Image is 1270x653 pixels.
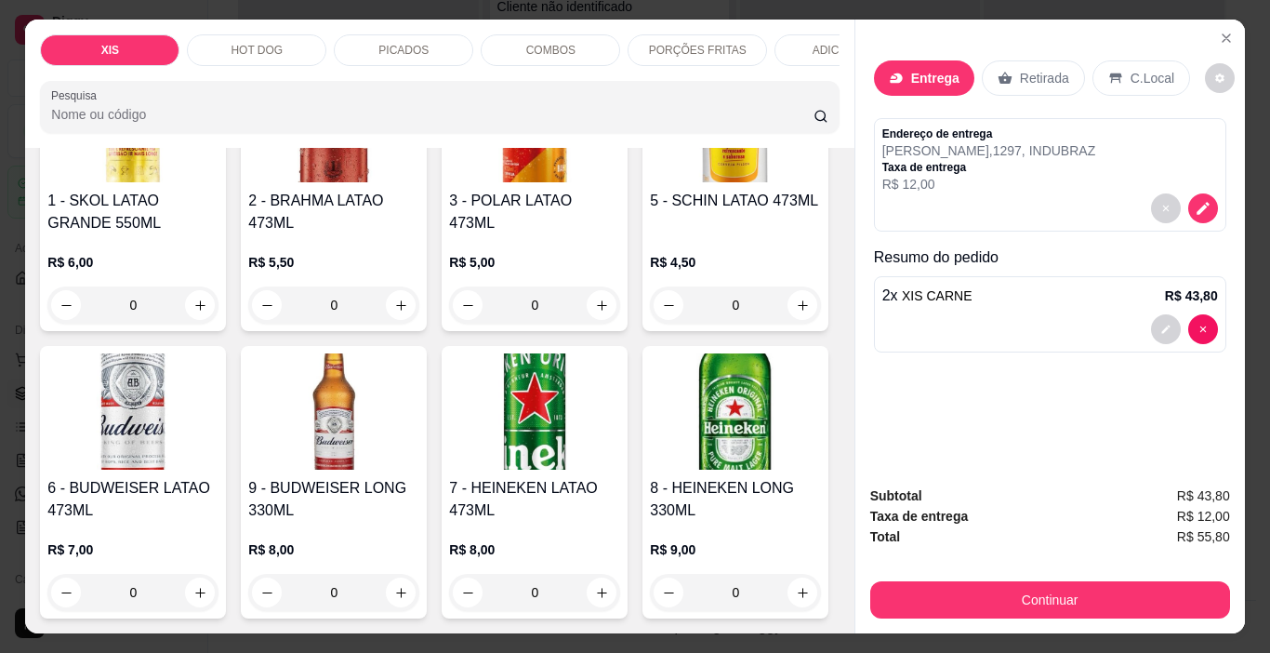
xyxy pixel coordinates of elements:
[882,127,1096,141] p: Endereço de entrega
[587,578,616,607] button: increase-product-quantity
[47,477,218,522] h4: 6 - BUDWEISER LATAO 473ML
[650,540,821,559] p: R$ 9,00
[1151,314,1181,344] button: decrease-product-quantity
[51,290,81,320] button: decrease-product-quantity
[870,488,922,503] strong: Subtotal
[185,578,215,607] button: increase-product-quantity
[252,290,282,320] button: decrease-product-quantity
[1177,506,1230,526] span: R$ 12,00
[587,290,616,320] button: increase-product-quantity
[453,290,483,320] button: decrease-product-quantity
[1211,23,1241,53] button: Close
[453,578,483,607] button: decrease-product-quantity
[882,285,972,307] p: 2 x
[787,290,817,320] button: increase-product-quantity
[449,190,620,234] h4: 3 - POLAR LATAO 473ML
[870,509,969,524] strong: Taxa de entrega
[650,477,821,522] h4: 8 - HEINEKEN LONG 330ML
[449,540,620,559] p: R$ 8,00
[47,253,218,272] p: R$ 6,00
[386,290,416,320] button: increase-product-quantity
[874,247,1226,269] p: Resumo do pedido
[248,540,419,559] p: R$ 8,00
[231,43,283,58] p: HOT DOG
[654,578,683,607] button: decrease-product-quantity
[1165,287,1218,305] p: R$ 43,80
[47,353,218,470] img: product-image
[51,105,814,124] input: Pesquisa
[47,540,218,559] p: R$ 7,00
[386,578,416,607] button: increase-product-quantity
[649,43,747,58] p: PORÇÕES FRITAS
[1188,314,1218,344] button: decrease-product-quantity
[650,190,821,212] h4: 5 - SCHIN LATAO 473ML
[870,581,1230,619] button: Continuar
[1131,69,1174,87] p: C.Local
[248,353,419,470] img: product-image
[101,43,119,58] p: XIS
[248,253,419,272] p: R$ 5,50
[1188,193,1218,223] button: decrease-product-quantity
[51,87,103,103] label: Pesquisa
[526,43,575,58] p: COMBOS
[1177,486,1230,506] span: R$ 43,80
[882,175,1096,193] p: R$ 12,00
[1020,69,1069,87] p: Retirada
[1151,193,1181,223] button: decrease-product-quantity
[252,578,282,607] button: decrease-product-quantity
[787,578,817,607] button: increase-product-quantity
[650,253,821,272] p: R$ 4,50
[650,353,821,470] img: product-image
[449,253,620,272] p: R$ 5,00
[882,160,1096,175] p: Taxa de entrega
[911,69,959,87] p: Entrega
[870,529,900,544] strong: Total
[449,477,620,522] h4: 7 - HEINEKEN LATAO 473ML
[654,290,683,320] button: decrease-product-quantity
[1205,63,1235,93] button: decrease-product-quantity
[882,141,1096,160] p: [PERSON_NAME] , 1297 , INDUBRAZ
[813,43,877,58] p: ADICIONAIS
[449,353,620,470] img: product-image
[378,43,429,58] p: PICADOS
[51,578,81,607] button: decrease-product-quantity
[248,190,419,234] h4: 2 - BRAHMA LATAO 473ML
[248,477,419,522] h4: 9 - BUDWEISER LONG 330ML
[185,290,215,320] button: increase-product-quantity
[47,190,218,234] h4: 1 - SKOL LATAO GRANDE 550ML
[1177,526,1230,547] span: R$ 55,80
[902,288,972,303] span: XIS CARNE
